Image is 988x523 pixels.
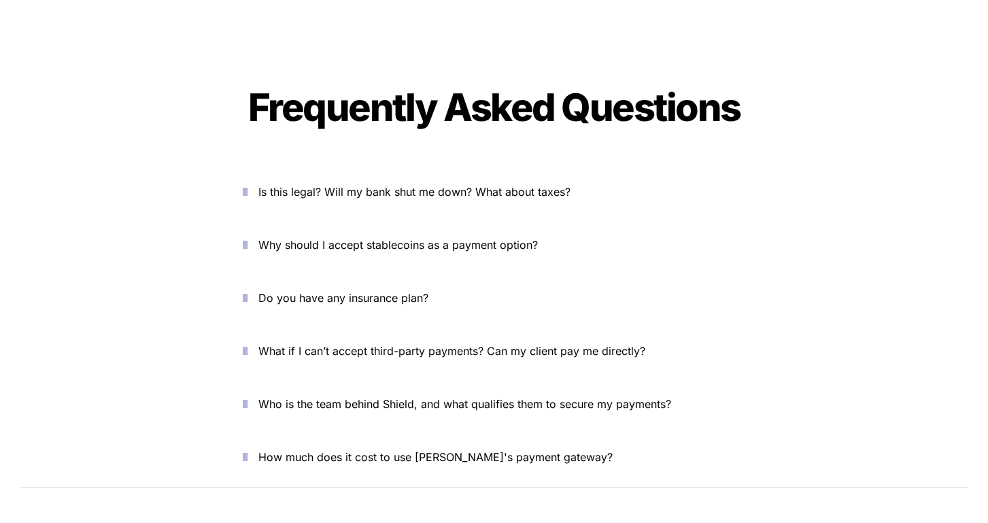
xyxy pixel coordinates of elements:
span: What if I can’t accept third-party payments? Can my client pay me directly? [258,344,645,358]
button: Do you have any insurance plan? [222,277,766,319]
span: How much does it cost to use [PERSON_NAME]'s payment gateway? [258,450,613,464]
button: How much does it cost to use [PERSON_NAME]'s payment gateway? [222,436,766,478]
span: Who is the team behind Shield, and what qualifies them to secure my payments? [258,397,671,411]
span: Is this legal? Will my bank shut me down? What about taxes? [258,185,570,199]
span: Do you have any insurance plan? [258,291,428,305]
button: Why should I accept stablecoins as a payment option? [222,224,766,266]
span: Frequently Asked Questions [248,84,740,131]
button: Who is the team behind Shield, and what qualifies them to secure my payments? [222,383,766,425]
button: What if I can’t accept third-party payments? Can my client pay me directly? [222,330,766,372]
button: Is this legal? Will my bank shut me down? What about taxes? [222,171,766,213]
span: Why should I accept stablecoins as a payment option? [258,238,538,252]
